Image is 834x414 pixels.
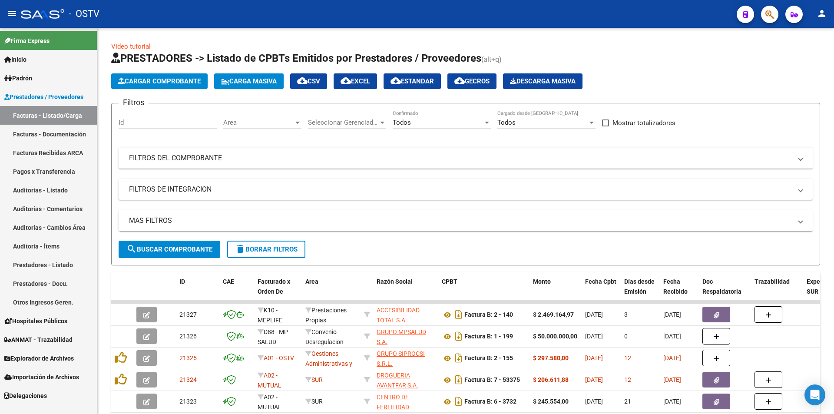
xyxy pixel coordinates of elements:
[254,272,302,311] datatable-header-cell: Facturado x Orden De
[464,377,520,384] strong: Factura B: 7 - 53375
[453,329,464,343] i: Descargar documento
[585,333,603,340] span: [DATE]
[119,241,220,258] button: Buscar Comprobante
[179,333,197,340] span: 21326
[4,354,74,363] span: Explorador de Archivos
[533,333,577,340] strong: $ 50.000.000,00
[377,327,435,345] div: 33717297879
[305,350,352,377] span: Gestiones Administrativas y Otros
[4,335,73,344] span: ANMAT - Trazabilidad
[221,77,277,85] span: Carga Masiva
[308,119,378,126] span: Seleccionar Gerenciador
[377,371,435,389] div: 30708335416
[297,76,308,86] mat-icon: cloud_download
[373,272,438,311] datatable-header-cell: Razón Social
[264,354,294,361] span: A01 - OSTV
[4,73,32,83] span: Padrón
[464,333,513,340] strong: Factura B: 1 - 199
[447,73,496,89] button: Gecros
[214,73,284,89] button: Carga Masiva
[453,373,464,387] i: Descargar documento
[4,372,79,382] span: Importación de Archivos
[533,376,569,383] strong: $ 206.611,88
[377,328,426,345] span: GRUPO MPSALUD S.A.
[702,278,741,295] span: Doc Respaldatoria
[377,307,420,324] span: ACCESIBILIDAD TOTAL S.A.
[4,36,50,46] span: Firma Express
[624,398,631,405] span: 21
[699,272,751,311] datatable-header-cell: Doc Respaldatoria
[258,278,290,295] span: Facturado x Orden De
[223,278,234,285] span: CAE
[453,394,464,408] i: Descargar documento
[751,272,803,311] datatable-header-cell: Trazabilidad
[533,311,574,318] strong: $ 2.469.164,97
[612,118,675,128] span: Mostrar totalizadores
[111,52,481,64] span: PRESTADORES -> Listado de CPBTs Emitidos por Prestadores / Proveedores
[297,77,320,85] span: CSV
[391,76,401,86] mat-icon: cloud_download
[377,349,435,367] div: 30713215801
[582,272,621,311] datatable-header-cell: Fecha Cpbt
[341,77,370,85] span: EXCEL
[4,55,26,64] span: Inicio
[453,308,464,321] i: Descargar documento
[126,245,212,253] span: Buscar Comprobante
[393,119,411,126] span: Todos
[258,328,288,345] span: D88 - MP SALUD
[503,73,582,89] app-download-masive: Descarga masiva de comprobantes (adjuntos)
[176,272,219,311] datatable-header-cell: ID
[305,376,323,383] span: SUR
[377,350,425,367] span: GRUPO SIPROCSI S.R.L.
[624,333,628,340] span: 0
[129,153,792,163] mat-panel-title: FILTROS DEL COMPROBANTE
[585,398,603,405] span: [DATE]
[179,311,197,318] span: 21327
[442,278,457,285] span: CPBT
[585,278,616,285] span: Fecha Cpbt
[179,398,197,405] span: 21323
[119,148,813,169] mat-expansion-panel-header: FILTROS DEL COMPROBANTE
[533,278,551,285] span: Monto
[585,311,603,318] span: [DATE]
[227,241,305,258] button: Borrar Filtros
[111,43,151,50] a: Video tutorial
[481,55,502,63] span: (alt+q)
[453,351,464,365] i: Descargar documento
[305,278,318,285] span: Area
[384,73,441,89] button: Estandar
[129,185,792,194] mat-panel-title: FILTROS DE INTEGRACION
[4,316,67,326] span: Hospitales Públicos
[4,92,83,102] span: Prestadores / Proveedores
[129,216,792,225] mat-panel-title: MAS FILTROS
[533,354,569,361] strong: $ 297.580,00
[663,333,681,340] span: [DATE]
[454,76,465,86] mat-icon: cloud_download
[530,272,582,311] datatable-header-cell: Monto
[377,372,418,389] span: DROGUERIA AVANTFAR S.A.
[305,307,347,324] span: Prestaciones Propias
[585,354,603,361] span: [DATE]
[510,77,576,85] span: Descarga Masiva
[585,376,603,383] span: [DATE]
[663,311,681,318] span: [DATE]
[497,119,516,126] span: Todos
[624,376,631,383] span: 12
[334,73,377,89] button: EXCEL
[624,278,655,295] span: Días desde Emisión
[258,307,288,334] span: K10 - MEPLIFE SALUD SRL
[391,77,434,85] span: Estandar
[755,278,790,285] span: Trazabilidad
[118,77,201,85] span: Cargar Comprobante
[438,272,530,311] datatable-header-cell: CPBT
[305,328,344,345] span: Convenio Desregulacion
[454,77,490,85] span: Gecros
[663,354,681,361] span: [DATE]
[624,354,631,361] span: 12
[119,179,813,200] mat-expansion-panel-header: FILTROS DE INTEGRACION
[621,272,660,311] datatable-header-cell: Días desde Emisión
[377,278,413,285] span: Razón Social
[533,398,569,405] strong: $ 245.554,00
[69,4,99,23] span: - OSTV
[235,244,245,254] mat-icon: delete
